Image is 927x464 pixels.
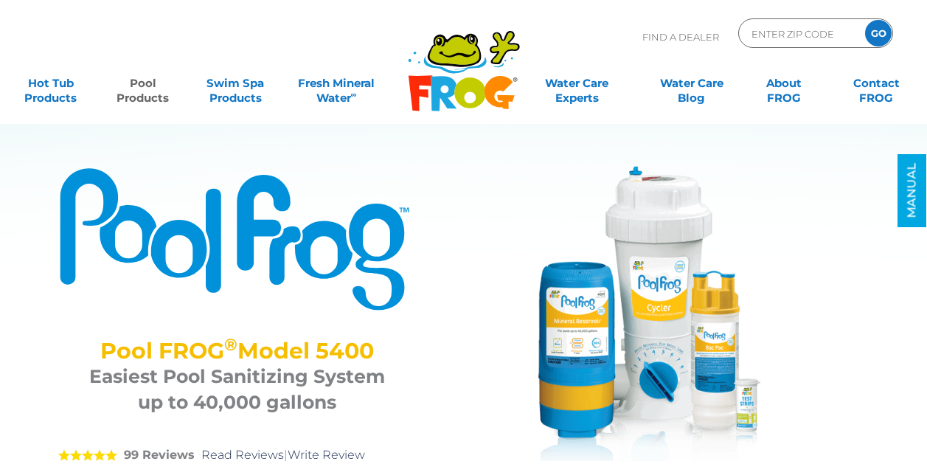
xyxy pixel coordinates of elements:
[502,166,797,461] img: Pool FROG 5400 System with chemicals and strips
[201,448,284,462] a: Read Reviews
[58,449,117,461] span: 5
[642,18,719,55] p: Find A Dealer
[898,154,926,227] a: MANUAL
[58,166,416,312] img: Product Logo
[656,69,727,98] a: Water CareBlog
[124,448,195,462] strong: 99 Reviews
[288,448,365,462] a: Write Review
[292,69,382,98] a: Fresh MineralWater∞
[750,23,850,44] input: Zip Code Form
[865,20,892,46] input: GO
[518,69,635,98] a: Water CareExperts
[224,334,237,355] sup: ®
[107,69,178,98] a: PoolProducts
[77,338,397,364] h2: Pool FROG Model 5400
[748,69,819,98] a: AboutFROG
[15,69,86,98] a: Hot TubProducts
[841,69,912,98] a: ContactFROG
[351,89,357,100] sup: ∞
[77,364,397,415] h3: Easiest Pool Sanitizing System up to 40,000 gallons
[199,69,271,98] a: Swim SpaProducts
